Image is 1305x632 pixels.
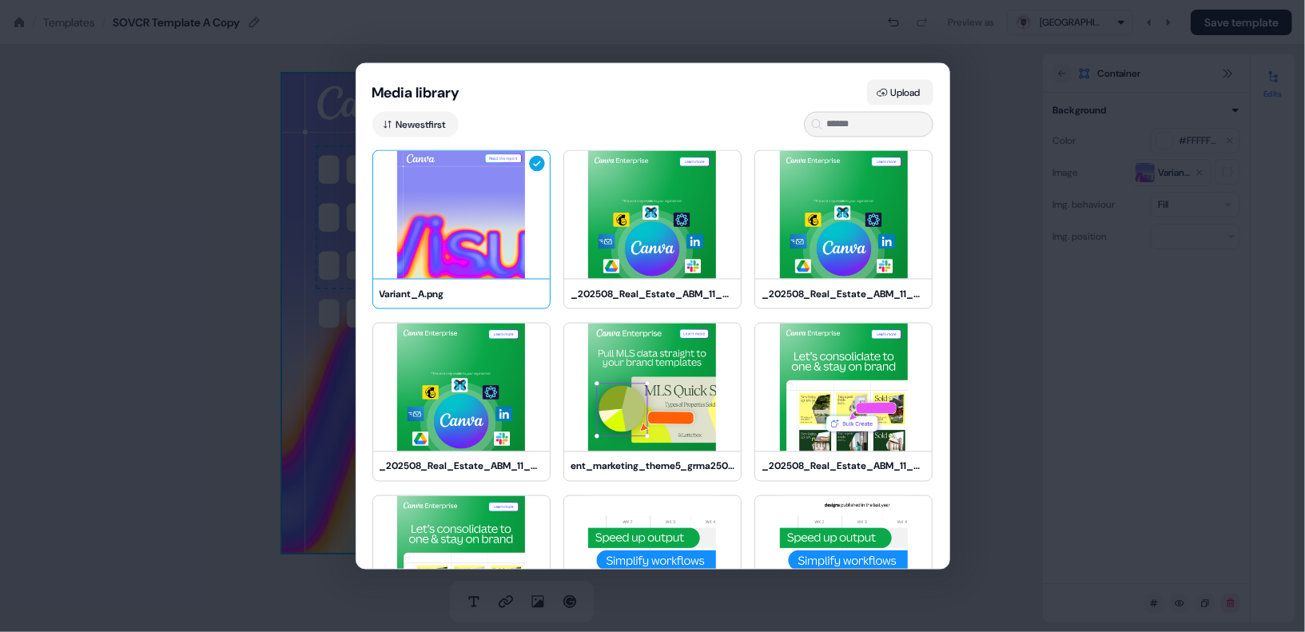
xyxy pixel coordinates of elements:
[762,285,925,301] div: _202508_Real_Estate_ABM_11__Brief_(6).png
[564,150,741,278] img: _202508_Real_Estate_ABM_11__Brief_(6).png
[571,458,734,474] div: ent_marketing_theme5_grma25033-b2b-realestate-5g_1x1_(1).png
[755,323,932,451] img: _202508_Real_Estate_ABM_11__Brief_(5).png
[380,458,543,474] div: _202508_Real_Estate_ABM_11__Brief_(6).png
[380,285,543,301] div: Variant_A.png
[373,495,550,623] img: _202508_Real_Estate_ABM_11__Brief_(5).png
[373,323,550,451] img: _202508_Real_Estate_ABM_11__Brief_(6).png
[762,458,925,474] div: _202508_Real_Estate_ABM_11__Brief_(5).png
[867,79,933,105] button: Upload
[755,150,932,278] img: _202508_Real_Estate_ABM_11__Brief_(6).png
[373,150,550,278] img: Variant_A.png
[571,285,734,301] div: _202508_Real_Estate_ABM_11__Brief_(6).png
[755,495,932,623] img: _202508_Real_Estate_ABM_11__Brief_(3).png
[564,495,741,623] img: _202508_Real_Estate_ABM_11__Brief_(4).png
[372,82,460,101] button: Media library
[564,323,741,451] img: ent_marketing_theme5_grma25033-b2b-realestate-5g_1x1_(1).png
[372,111,459,137] button: Newestfirst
